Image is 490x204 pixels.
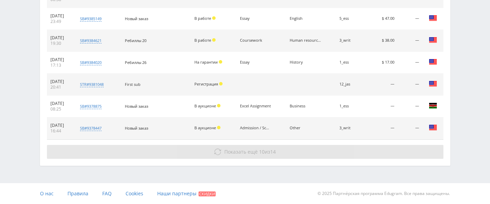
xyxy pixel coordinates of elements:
[80,82,104,87] div: str#9381048
[290,104,321,108] div: Business
[50,79,70,84] div: [DATE]
[259,148,265,155] span: 10
[125,38,146,43] span: Ребиллы 20
[47,145,443,159] button: Показать ещё 10из14
[290,38,321,43] div: Human resource management
[339,104,360,108] div: 1_ess
[339,126,360,130] div: 3_writ
[270,148,276,155] span: 14
[194,38,211,43] span: В работе
[398,117,422,139] td: —
[125,125,148,131] span: Новый заказ
[157,183,216,204] a: Наши партнеры Скидки
[194,103,216,108] span: В аукционе
[125,16,148,21] span: Новый заказ
[125,60,146,65] span: Ребиллы 26
[240,60,271,65] div: Essay
[80,38,102,43] div: sb#9384621
[157,190,196,197] span: Наши партнеры
[363,30,398,52] td: $ 38.00
[50,84,70,90] div: 20:41
[217,104,220,107] span: Холд
[194,125,216,130] span: В аукционе
[290,126,321,130] div: Other
[80,104,102,109] div: sb#9378875
[290,16,321,21] div: English
[50,41,70,46] div: 19:30
[50,57,70,63] div: [DATE]
[217,126,220,129] span: Холд
[194,59,218,65] span: На гарантии
[398,52,422,74] td: —
[429,14,437,22] img: usa.png
[50,101,70,106] div: [DATE]
[363,74,398,96] td: —
[429,123,437,132] img: usa.png
[398,96,422,117] td: —
[102,183,112,204] a: FAQ
[339,16,360,21] div: 5_ess
[363,117,398,139] td: —
[398,74,422,96] td: —
[339,38,360,43] div: 3_writ
[240,126,271,130] div: Admission / Scholarship Essay
[194,81,218,87] span: Регистрация
[67,183,88,204] a: Правила
[429,36,437,44] img: usa.png
[50,19,70,24] div: 23:49
[40,183,54,204] a: О нас
[363,96,398,117] td: —
[398,30,422,52] td: —
[339,82,360,87] div: 12_jas
[80,60,102,65] div: sb#9384020
[126,183,143,204] a: Cookies
[240,104,271,108] div: Excel Assignment
[125,82,140,87] span: First sub
[50,106,70,112] div: 08:25
[429,58,437,66] img: usa.png
[67,190,88,197] span: Правила
[224,148,276,155] span: из
[40,190,54,197] span: О нас
[50,35,70,41] div: [DATE]
[212,16,216,20] span: Холд
[80,16,102,22] div: sb#9385149
[102,190,112,197] span: FAQ
[80,125,102,131] div: sb#9378447
[50,13,70,19] div: [DATE]
[363,52,398,74] td: $ 17.00
[290,60,321,65] div: History
[248,183,450,204] div: © 2025 Партнёрская программа Edugram. Все права защищены.
[50,128,70,134] div: 16:44
[339,60,360,65] div: 1_ess
[219,60,222,64] span: Холд
[240,38,271,43] div: Coursework
[194,16,211,21] span: В работе
[126,190,143,197] span: Cookies
[219,82,223,85] span: Холд
[429,80,437,88] img: usa.png
[212,38,216,42] span: Холд
[240,16,271,21] div: Essay
[50,63,70,68] div: 17:13
[224,148,258,155] span: Показать ещё
[50,123,70,128] div: [DATE]
[398,8,422,30] td: —
[199,191,216,196] span: Скидки
[125,104,148,109] span: Новый заказ
[429,101,437,110] img: ken.png
[363,8,398,30] td: $ 47.00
